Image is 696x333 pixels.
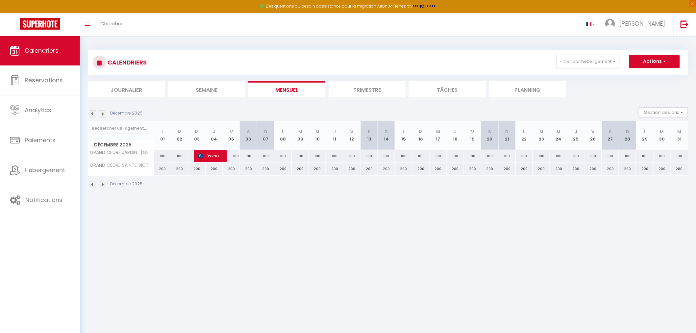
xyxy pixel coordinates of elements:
div: 200 [447,163,464,175]
li: Planning [489,81,566,97]
th: 29 [636,121,653,150]
div: 180 [654,150,671,162]
div: 200 [223,163,240,175]
th: 02 [171,121,188,150]
div: 200 [464,163,481,175]
div: 200 [430,163,447,175]
span: Notifications [25,196,62,204]
div: 200 [206,163,223,175]
div: 200 [326,163,343,175]
div: 200 [412,163,429,175]
div: 180 [464,150,481,162]
abbr: M [178,129,182,135]
p: Décembre 2025 [110,181,142,187]
abbr: S [368,129,371,135]
div: 180 [395,150,412,162]
th: 21 [498,121,515,150]
abbr: V [230,129,233,135]
th: 23 [533,121,550,150]
div: 180 [447,150,464,162]
div: 180 [430,150,447,162]
th: 26 [584,121,602,150]
span: Paiements [25,136,56,144]
div: 180 [516,150,533,162]
div: 200 [636,163,653,175]
div: 200 [481,163,498,175]
th: 04 [206,121,223,150]
div: 180 [309,150,326,162]
th: 31 [671,121,688,150]
div: 180 [533,150,550,162]
p: Décembre 2025 [110,110,142,116]
th: 07 [257,121,274,150]
div: 200 [343,163,360,175]
div: 200 [602,163,619,175]
a: Chercher [95,13,128,36]
th: 22 [516,121,533,150]
div: 180 [636,150,653,162]
div: 180 [498,150,515,162]
div: 200 [257,163,274,175]
th: 08 [274,121,291,150]
th: 05 [223,121,240,150]
button: Gestion des prix [639,107,688,117]
th: 10 [309,121,326,150]
abbr: S [488,129,491,135]
div: 200 [550,163,567,175]
abbr: S [609,129,612,135]
abbr: V [592,129,595,135]
div: 180 [326,150,343,162]
abbr: D [506,129,509,135]
div: 180 [378,150,395,162]
abbr: M [557,129,561,135]
th: 28 [619,121,636,150]
th: 24 [550,121,567,150]
th: 20 [481,121,498,150]
div: 200 [619,163,636,175]
th: 06 [240,121,257,150]
img: logout [681,20,689,28]
input: Rechercher un logement... [92,122,150,134]
abbr: V [471,129,474,135]
div: 180 [671,150,688,162]
div: 200 [154,163,171,175]
abbr: M [298,129,302,135]
div: 200 [395,163,412,175]
th: 01 [154,121,171,150]
div: 180 [154,150,171,162]
div: 180 [412,150,429,162]
div: 180 [584,150,602,162]
div: 180 [257,150,274,162]
span: Réservations [25,76,63,84]
th: 11 [326,121,343,150]
span: GRAND CEDRE JARDIN · [GEOGRAPHIC_DATA] en [GEOGRAPHIC_DATA] [89,150,155,155]
th: 30 [654,121,671,150]
div: 180 [602,150,619,162]
div: 200 [516,163,533,175]
a: >>> ICI <<<< [413,3,436,9]
abbr: L [162,129,163,135]
abbr: J [334,129,336,135]
th: 25 [567,121,584,150]
li: Journalier [88,81,165,97]
abbr: M [678,129,682,135]
div: 200 [533,163,550,175]
div: 180 [360,150,378,162]
abbr: L [403,129,405,135]
img: ... [605,19,615,29]
a: ... [PERSON_NAME] [600,13,674,36]
th: 27 [602,121,619,150]
abbr: D [264,129,267,135]
div: 200 [567,163,584,175]
li: Mensuel [248,81,325,97]
button: Filtrer par hébergement [556,55,619,68]
div: 180 [171,150,188,162]
abbr: M [419,129,423,135]
th: 15 [395,121,412,150]
abbr: M [436,129,440,135]
div: 180 [343,150,360,162]
div: 180 [550,150,567,162]
abbr: L [523,129,525,135]
li: Semaine [168,81,245,97]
